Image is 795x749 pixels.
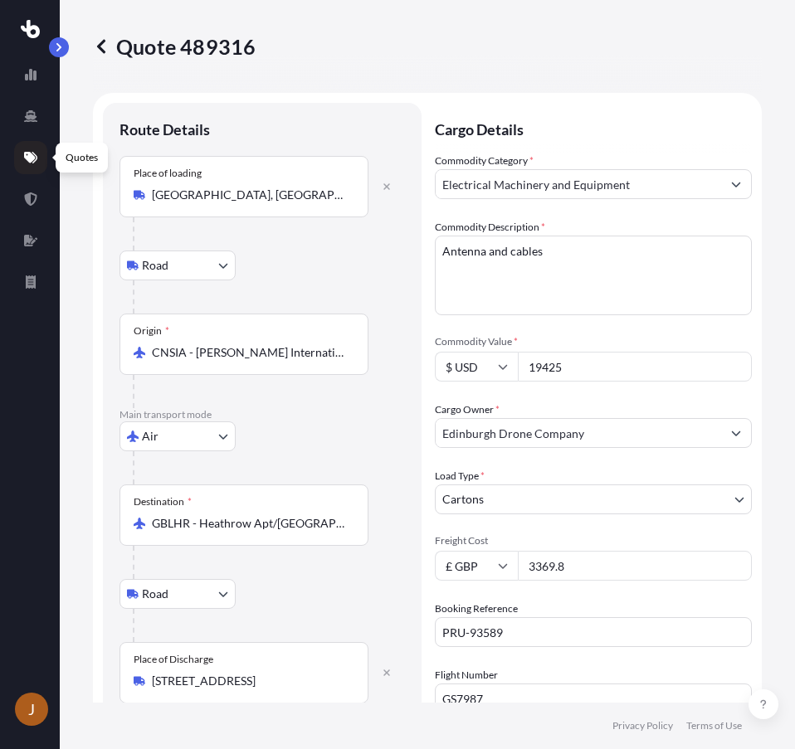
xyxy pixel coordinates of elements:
[686,719,742,732] a: Terms of Use
[28,701,35,717] span: J
[142,428,159,445] span: Air
[721,418,751,448] button: Show suggestions
[134,653,213,666] div: Place of Discharge
[721,169,751,199] button: Show suggestions
[435,335,752,348] span: Commodity Value
[436,418,721,448] input: Full name
[435,601,518,617] label: Booking Reference
[134,167,202,180] div: Place of loading
[119,408,405,421] p: Main transport mode
[435,484,752,514] button: Cartons
[435,401,500,418] label: Cargo Owner
[119,421,236,451] button: Select transport
[56,143,108,173] div: Quotes
[435,468,485,484] span: Load Type
[152,187,348,203] input: Place of loading
[518,551,752,581] input: Enter amount
[119,250,236,280] button: Select transport
[152,515,348,532] input: Destination
[612,719,673,732] a: Privacy Policy
[142,257,168,274] span: Road
[436,169,721,199] input: Select a commodity type
[435,683,752,713] input: Enter name
[435,617,752,647] input: Your internal reference
[134,495,192,508] div: Destination
[435,219,545,236] label: Commodity Description
[435,667,498,683] label: Flight Number
[435,236,752,315] textarea: Antenna and cables
[152,673,348,689] input: Place of Discharge
[142,586,168,602] span: Road
[442,491,484,508] span: Cartons
[93,33,256,60] p: Quote 489316
[119,119,210,139] p: Route Details
[119,579,236,609] button: Select transport
[435,103,752,153] p: Cargo Details
[435,153,534,169] label: Commodity Category
[435,534,752,547] span: Freight Cost
[518,352,752,382] input: Type amount
[134,324,169,338] div: Origin
[152,344,348,361] input: Origin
